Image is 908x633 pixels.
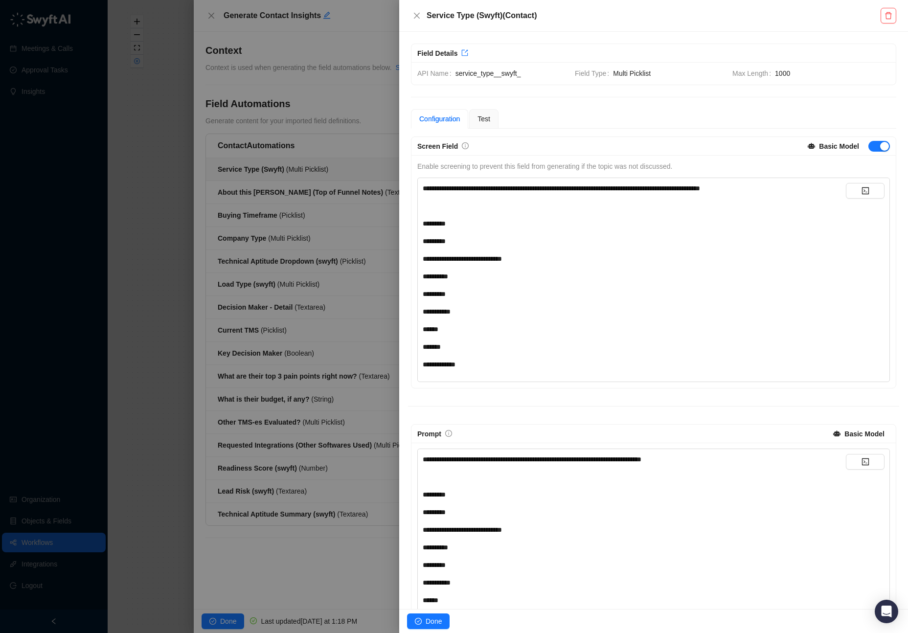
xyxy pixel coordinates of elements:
[461,49,468,56] span: export
[417,48,457,59] div: Field Details
[844,430,885,438] strong: Basic Model
[613,68,725,79] span: Multi Picklist
[445,430,452,438] a: info-circle
[417,68,455,79] span: API Name
[885,12,892,20] span: delete
[862,458,869,466] span: code
[407,613,450,629] button: Done
[445,430,452,437] span: info-circle
[875,600,898,623] div: Open Intercom Messenger
[477,115,490,123] span: Test
[462,142,469,149] span: info-circle
[413,12,421,20] span: close
[417,430,441,438] span: Prompt
[575,68,613,79] span: Field Type
[417,142,458,150] span: Screen Field
[417,162,672,170] span: Enable screening to prevent this field from generating if the topic was not discussed.
[775,68,890,79] span: 1000
[426,616,442,627] span: Done
[462,142,469,150] a: info-circle
[419,113,460,124] div: Configuration
[411,10,423,22] button: Close
[427,10,881,22] h5: Service Type (Swyft) ( Contact )
[455,68,567,79] span: service_type__swyft_
[415,618,422,625] span: check-circle
[732,68,775,79] span: Max Length
[862,187,869,195] span: code
[819,142,859,150] strong: Basic Model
